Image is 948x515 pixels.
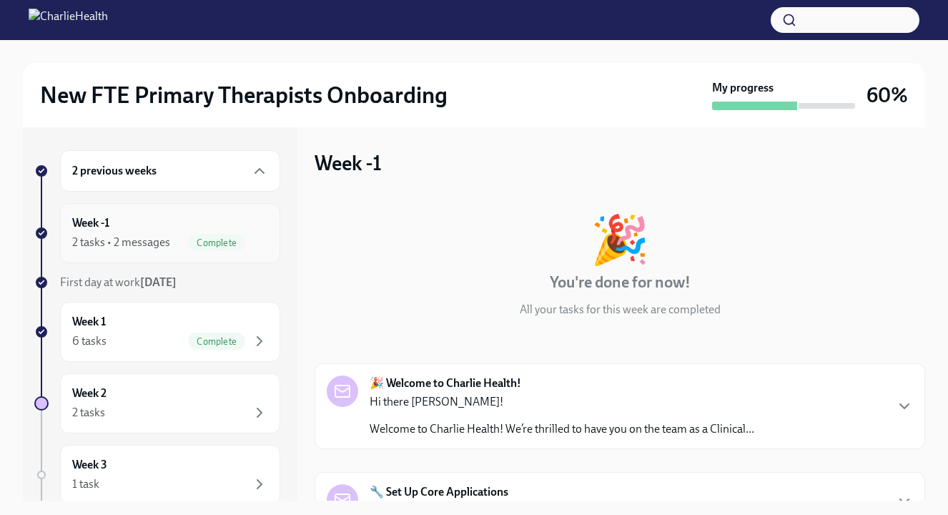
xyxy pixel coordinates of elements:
[60,275,177,289] span: First day at work
[72,314,106,330] h6: Week 1
[370,421,754,437] p: Welcome to Charlie Health! We’re thrilled to have you on the team as a Clinical...
[866,82,908,108] h3: 60%
[34,445,280,505] a: Week 31 task
[72,386,107,401] h6: Week 2
[370,376,521,391] strong: 🎉 Welcome to Charlie Health!
[370,484,508,500] strong: 🔧 Set Up Core Applications
[315,150,382,176] h3: Week -1
[40,81,448,109] h2: New FTE Primary Therapists Onboarding
[72,457,107,473] h6: Week 3
[72,163,157,179] h6: 2 previous weeks
[72,333,107,349] div: 6 tasks
[72,405,105,421] div: 2 tasks
[550,272,691,293] h4: You're done for now!
[712,80,774,96] strong: My progress
[34,302,280,362] a: Week 16 tasksComplete
[140,275,177,289] strong: [DATE]
[72,476,99,492] div: 1 task
[34,275,280,290] a: First day at work[DATE]
[34,203,280,263] a: Week -12 tasks • 2 messagesComplete
[72,235,170,250] div: 2 tasks • 2 messages
[370,394,754,410] p: Hi there [PERSON_NAME]!
[188,336,245,347] span: Complete
[72,215,109,231] h6: Week -1
[520,302,721,318] p: All your tasks for this week are completed
[29,9,108,31] img: CharlieHealth
[188,237,245,248] span: Complete
[60,150,280,192] div: 2 previous weeks
[34,373,280,433] a: Week 22 tasks
[591,216,649,263] div: 🎉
